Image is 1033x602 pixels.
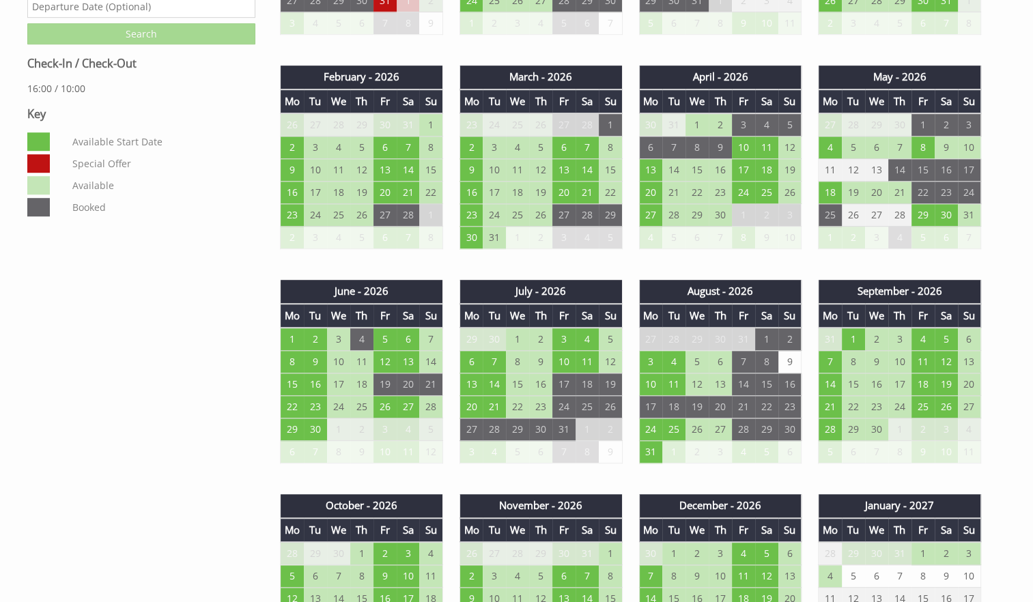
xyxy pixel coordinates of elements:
[281,204,304,227] td: 23
[685,137,709,159] td: 8
[397,159,420,182] td: 14
[888,89,911,113] th: Th
[685,12,709,35] td: 7
[281,89,304,113] th: Mo
[911,304,935,328] th: Fr
[865,89,888,113] th: We
[842,182,865,204] td: 19
[958,137,981,159] td: 10
[865,304,888,328] th: We
[755,89,778,113] th: Sa
[350,137,373,159] td: 5
[576,137,599,159] td: 7
[576,182,599,204] td: 21
[935,227,958,249] td: 6
[709,137,732,159] td: 9
[397,204,420,227] td: 28
[576,89,599,113] th: Sa
[27,82,255,95] p: 16:00 / 10:00
[483,182,506,204] td: 17
[639,66,802,89] th: April - 2026
[529,182,552,204] td: 19
[483,137,506,159] td: 3
[576,113,599,137] td: 28
[459,66,622,89] th: March - 2026
[327,89,350,113] th: We
[576,12,599,35] td: 6
[599,182,622,204] td: 22
[350,113,373,137] td: 29
[685,182,709,204] td: 22
[599,137,622,159] td: 8
[639,204,662,227] td: 27
[350,304,373,328] th: Th
[281,137,304,159] td: 2
[397,113,420,137] td: 31
[419,182,442,204] td: 22
[552,204,576,227] td: 27
[350,182,373,204] td: 19
[662,182,685,204] td: 21
[599,113,622,137] td: 1
[506,12,529,35] td: 3
[935,113,958,137] td: 2
[842,89,865,113] th: Tu
[304,113,327,137] td: 27
[506,89,529,113] th: We
[529,159,552,182] td: 12
[70,154,252,173] dd: Special Offer
[685,113,709,137] td: 1
[397,137,420,159] td: 7
[865,137,888,159] td: 6
[639,159,662,182] td: 13
[819,280,981,303] th: September - 2026
[459,89,483,113] th: Mo
[842,227,865,249] td: 2
[732,227,755,249] td: 8
[419,89,442,113] th: Su
[935,204,958,227] td: 30
[935,137,958,159] td: 9
[935,89,958,113] th: Sa
[27,106,255,121] h3: Key
[888,304,911,328] th: Th
[27,23,255,44] input: Search
[397,304,420,328] th: Sa
[842,159,865,182] td: 12
[778,204,802,227] td: 3
[506,159,529,182] td: 11
[935,182,958,204] td: 23
[911,137,935,159] td: 8
[459,304,483,328] th: Mo
[576,227,599,249] td: 4
[350,227,373,249] td: 5
[552,89,576,113] th: Fr
[778,227,802,249] td: 10
[958,159,981,182] td: 17
[281,328,304,351] td: 1
[70,132,252,151] dd: Available Start Date
[935,12,958,35] td: 7
[958,89,981,113] th: Su
[732,182,755,204] td: 24
[506,113,529,137] td: 25
[958,113,981,137] td: 3
[506,182,529,204] td: 18
[70,198,252,216] dd: Booked
[350,159,373,182] td: 12
[755,137,778,159] td: 11
[685,304,709,328] th: We
[27,56,255,71] h3: Check-In / Check-Out
[639,280,802,303] th: August - 2026
[709,113,732,137] td: 2
[755,113,778,137] td: 4
[778,159,802,182] td: 19
[350,12,373,35] td: 6
[281,304,304,328] th: Mo
[281,113,304,137] td: 26
[327,182,350,204] td: 18
[373,159,397,182] td: 13
[888,159,911,182] td: 14
[576,204,599,227] td: 28
[639,137,662,159] td: 6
